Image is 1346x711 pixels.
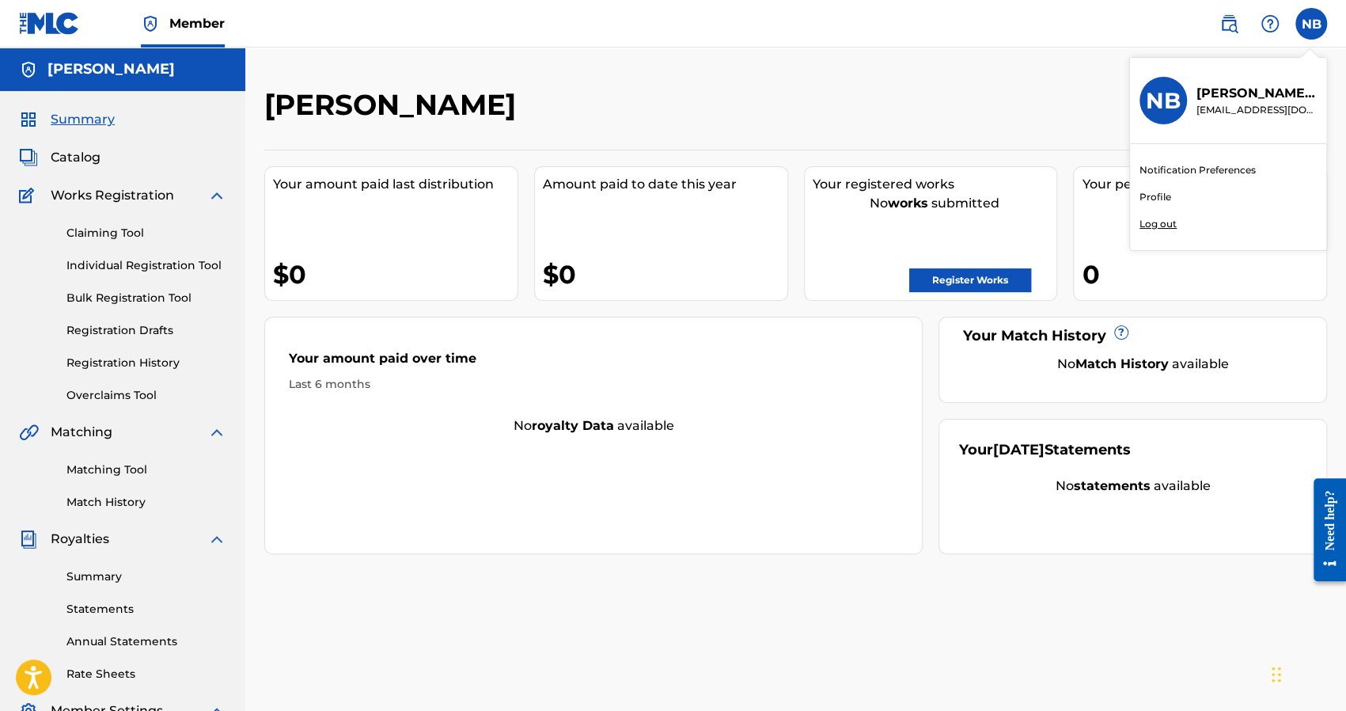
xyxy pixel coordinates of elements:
a: Match History [66,494,226,511]
img: Catalog [19,148,38,167]
p: Log out [1139,217,1177,231]
div: Your amount paid over time [289,349,898,376]
img: expand [207,530,226,549]
div: Help [1254,8,1286,40]
div: 0 [1082,257,1326,292]
div: Your Statements [959,439,1131,461]
img: Matching [19,423,39,442]
div: Your registered works [813,175,1057,194]
a: Annual Statements [66,633,226,650]
img: expand [207,423,226,442]
a: Claiming Tool [66,225,226,241]
a: Registration Drafts [66,322,226,339]
div: $0 [543,257,787,292]
div: Your pending works [1082,175,1326,194]
h2: [PERSON_NAME] [264,87,524,123]
a: Summary [66,568,226,585]
a: Rate Sheets [66,666,226,682]
strong: works [888,196,928,211]
iframe: Resource Center [1302,466,1346,594]
div: Your Match History [959,325,1306,347]
div: No available [959,477,1306,496]
a: Register Works [909,268,1031,292]
strong: Match History [1075,356,1168,371]
img: MLC Logo [19,12,80,35]
a: Profile [1139,190,1171,204]
img: Summary [19,110,38,129]
img: Royalties [19,530,38,549]
div: User Menu [1295,8,1327,40]
span: ? [1115,326,1128,339]
div: No available [265,416,922,435]
div: No submitted [813,194,1057,213]
a: Notification Preferences [1139,163,1256,177]
iframe: Chat Widget [1267,635,1346,711]
h3: NB [1146,87,1181,115]
img: search [1219,14,1238,33]
a: CatalogCatalog [19,148,100,167]
a: SummarySummary [19,110,115,129]
img: expand [207,186,226,205]
span: Summary [51,110,115,129]
img: help [1261,14,1280,33]
div: No available [979,355,1306,374]
p: prodnick15@gmail.com [1196,103,1317,117]
div: Last 6 months [289,376,898,393]
a: Bulk Registration Tool [66,290,226,306]
p: Nicholas Brady [1196,84,1317,103]
h5: Nick Brady [47,60,175,78]
span: Member [169,14,225,32]
img: Works Registration [19,186,40,205]
strong: royalty data [531,418,613,433]
div: Drag [1272,651,1281,698]
a: Individual Registration Tool [66,257,226,274]
img: Accounts [19,60,38,79]
a: Registration History [66,355,226,371]
span: Royalties [51,530,109,549]
a: Statements [66,601,226,618]
strong: statements [1073,478,1150,493]
img: Top Rightsholder [141,14,160,33]
div: Your amount paid last distribution [273,175,518,194]
a: Matching Tool [66,462,226,478]
div: Amount paid to date this year [543,175,787,194]
a: Overclaims Tool [66,387,226,404]
span: Catalog [51,148,100,167]
span: Works Registration [51,186,174,205]
span: [DATE] [993,441,1045,458]
span: Matching [51,423,112,442]
a: Public Search [1213,8,1245,40]
div: $0 [273,257,518,292]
